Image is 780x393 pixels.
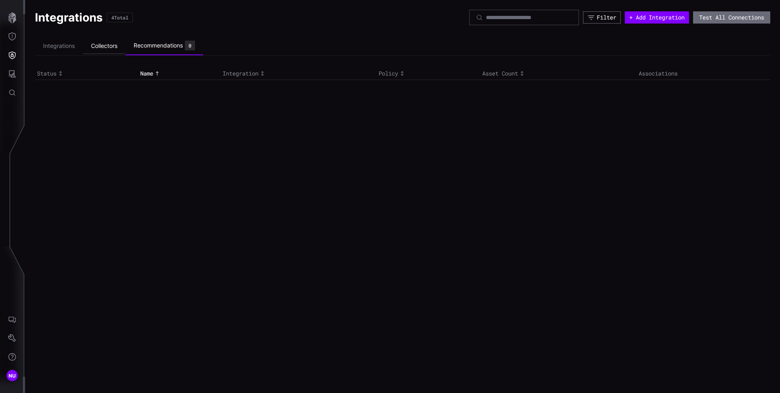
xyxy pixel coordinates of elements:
[223,70,375,77] div: Toggle sort direction
[597,14,616,21] div: Filter
[625,11,689,24] button: + Add Integration
[134,42,183,49] div: Recommendations
[35,38,83,54] li: Integrations
[111,15,128,20] div: 4 Total
[583,11,621,24] button: Filter
[37,70,136,77] div: Toggle sort direction
[637,68,770,80] th: Associations
[482,70,635,77] div: Toggle sort direction
[379,70,478,77] div: Toggle sort direction
[35,10,103,25] h1: Integrations
[693,11,770,24] button: Test All Connections
[140,70,218,77] div: Toggle sort direction
[0,366,24,385] button: NU
[188,43,191,48] div: 0
[83,38,126,54] li: Collectors
[9,371,16,380] span: NU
